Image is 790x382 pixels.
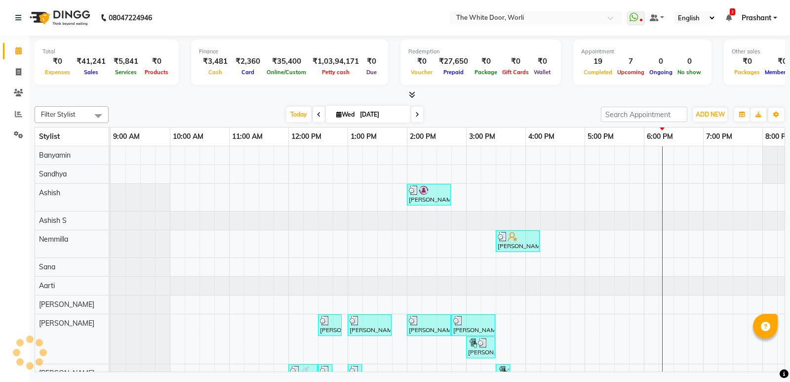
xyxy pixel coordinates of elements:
[647,56,675,67] div: 0
[500,56,531,67] div: ₹0
[39,151,71,160] span: Banyamin
[109,4,152,32] b: 08047224946
[39,235,68,244] span: Nemmilla
[408,56,435,67] div: ₹0
[696,111,725,118] span: ADD NEW
[364,69,379,76] span: Due
[264,56,309,67] div: ₹35,400
[644,129,675,144] a: 6:00 PM
[472,69,500,76] span: Package
[441,69,466,76] span: Prepaid
[531,56,553,67] div: ₹0
[39,281,55,290] span: Aarti
[601,107,687,122] input: Search Appointment
[39,319,94,328] span: [PERSON_NAME]
[526,129,557,144] a: 4:00 PM
[39,170,67,178] span: Sandhya
[732,56,762,67] div: ₹0
[42,69,73,76] span: Expenses
[531,69,553,76] span: Wallet
[239,69,257,76] span: Card
[704,129,735,144] a: 7:00 PM
[39,132,60,141] span: Stylist
[39,216,67,225] span: Ashish S
[408,316,450,335] div: [PERSON_NAME], TK07, 02:00 PM-02:45 PM, TWD Classic Manicure
[647,69,675,76] span: Ongoing
[349,316,391,335] div: [PERSON_NAME], TK04, 01:00 PM-01:45 PM, TWD Classic Manicure
[742,13,771,23] span: Prashant
[319,316,341,335] div: [PERSON_NAME], TK04, 12:30 PM-12:55 PM, Gel Polish Removal
[309,56,363,67] div: ₹1,03,94,171
[585,129,616,144] a: 5:00 PM
[363,56,380,67] div: ₹0
[199,56,232,67] div: ₹3,481
[497,232,539,251] div: [PERSON_NAME], TK09, 03:30 PM-04:15 PM, Swedish Massage Energizing 60 mins (₹4000)
[334,111,357,118] span: Wed
[142,56,171,67] div: ₹0
[170,129,206,144] a: 10:00 AM
[675,56,704,67] div: 0
[289,129,324,144] a: 12:00 PM
[730,8,735,15] span: 2
[206,69,225,76] span: Cash
[615,69,647,76] span: Upcoming
[435,56,472,67] div: ₹27,650
[232,56,264,67] div: ₹2,360
[408,185,450,204] div: [PERSON_NAME], TK05, 02:00 PM-02:45 PM, TWD Classic Pedicure
[42,56,73,67] div: ₹0
[286,107,311,122] span: Today
[39,262,55,271] span: Sana
[693,108,727,122] button: ADD NEW
[81,69,101,76] span: Sales
[110,56,142,67] div: ₹5,841
[264,69,309,76] span: Online/Custom
[230,129,265,144] a: 11:00 AM
[675,69,704,76] span: No show
[408,47,553,56] div: Redemption
[407,129,438,144] a: 2:00 PM
[39,369,94,378] span: [PERSON_NAME]
[25,4,93,32] img: logo
[726,13,732,22] a: 2
[113,69,139,76] span: Services
[467,129,498,144] a: 3:00 PM
[357,107,406,122] input: 2025-09-03
[581,56,615,67] div: 19
[452,316,494,335] div: [PERSON_NAME], TK07, 02:45 PM-03:30 PM, TWD Classic Manicure
[111,129,142,144] a: 9:00 AM
[732,69,762,76] span: Packages
[319,69,352,76] span: Petty cash
[500,69,531,76] span: Gift Cards
[472,56,500,67] div: ₹0
[39,188,60,197] span: Ashish
[348,129,379,144] a: 1:00 PM
[581,69,615,76] span: Completed
[581,47,704,56] div: Appointment
[73,56,110,67] div: ₹41,241
[467,338,494,357] div: [PERSON_NAME], TK07, 03:00 PM-03:30 PM, Long Last Gel Polish
[142,69,171,76] span: Products
[199,47,380,56] div: Finance
[41,110,76,118] span: Filter Stylist
[615,56,647,67] div: 7
[408,69,435,76] span: Voucher
[42,47,171,56] div: Total
[39,300,94,309] span: [PERSON_NAME]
